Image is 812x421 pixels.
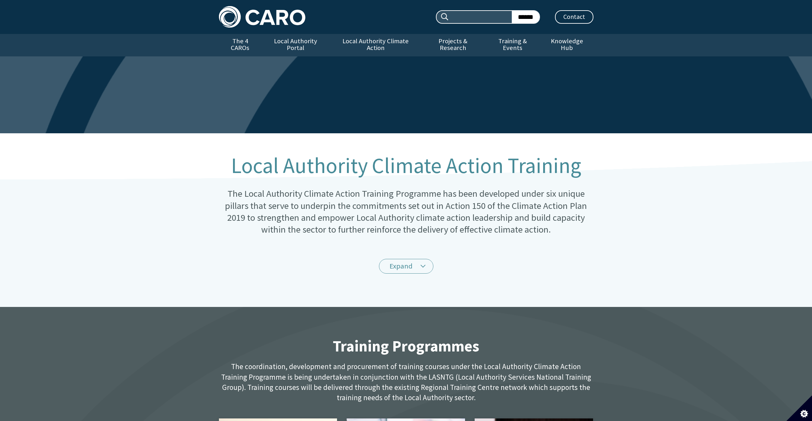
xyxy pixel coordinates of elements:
p: The coordination, development and procurement of training courses under the Local Authority Clima... [219,361,593,403]
h2: Training Programmes [219,338,593,355]
a: Contact [555,10,593,24]
p: The Local Authority Climate Action Training Programme has been developed under six unique pillars... [219,188,593,236]
img: Caro logo [219,6,305,28]
button: Set cookie preferences [786,395,812,421]
a: Local Authority Portal [261,34,330,56]
a: The 4 CAROs [219,34,261,56]
a: Knowledge Hub [541,34,593,56]
a: Expand [379,259,433,274]
a: Training & Events [485,34,541,56]
h1: Local Authority Climate Action Training [219,154,593,177]
a: Projects & Research [421,34,485,56]
a: Local Authority Climate Action [330,34,421,56]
